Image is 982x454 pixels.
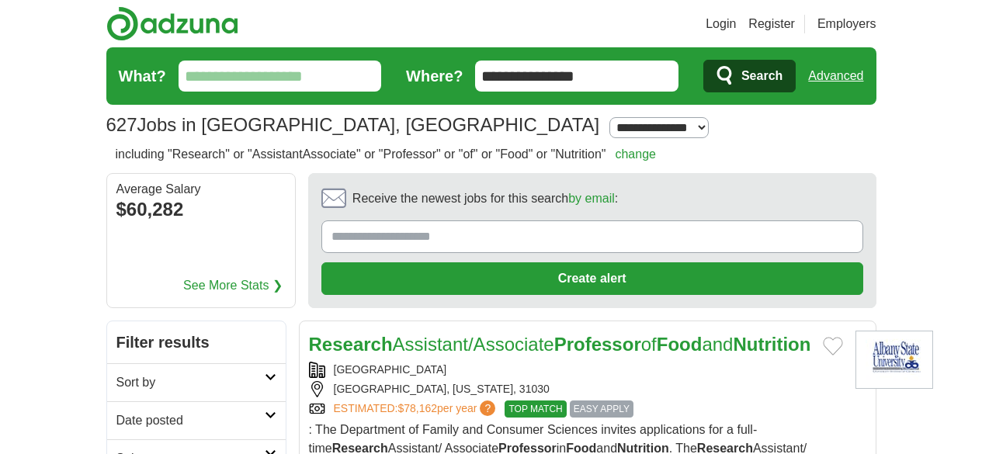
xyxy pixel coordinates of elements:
span: $78,162 [397,402,437,414]
span: EASY APPLY [570,400,633,418]
strong: Nutrition [733,334,810,355]
span: 627 [106,111,137,139]
a: Employers [817,15,876,33]
a: Advanced [808,61,863,92]
h1: Jobs in [GEOGRAPHIC_DATA], [GEOGRAPHIC_DATA] [106,114,600,135]
a: [GEOGRAPHIC_DATA] [334,363,447,376]
a: ResearchAssistant/AssociateProfessorofFoodandNutrition [309,334,811,355]
h2: Filter results [107,321,286,363]
h2: Sort by [116,373,265,392]
span: ? [480,400,495,416]
h2: Date posted [116,411,265,430]
div: $60,282 [116,196,286,224]
span: Search [741,61,782,92]
img: Adzuna logo [106,6,238,41]
img: Fort Valley State University logo [855,331,933,389]
a: by email [568,192,615,205]
strong: Professor [554,334,641,355]
a: Login [706,15,736,33]
div: Average Salary [116,183,286,196]
div: [GEOGRAPHIC_DATA], [US_STATE], 31030 [309,381,844,397]
a: Date posted [107,401,286,439]
button: Add to favorite jobs [823,337,843,355]
button: Search [703,60,796,92]
label: Where? [406,64,463,88]
a: ESTIMATED:$78,162per year? [334,400,499,418]
a: Sort by [107,363,286,401]
span: TOP MATCH [505,400,566,418]
strong: Research [309,334,393,355]
span: Receive the newest jobs for this search : [352,189,618,208]
a: Register [748,15,795,33]
button: Create alert [321,262,863,295]
a: change [615,147,656,161]
h2: including "Research" or "AssistantAssociate" or "Professor" or "of" or "Food" or "Nutrition" [116,145,656,164]
strong: Food [657,334,703,355]
label: What? [119,64,166,88]
a: See More Stats ❯ [183,276,283,295]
